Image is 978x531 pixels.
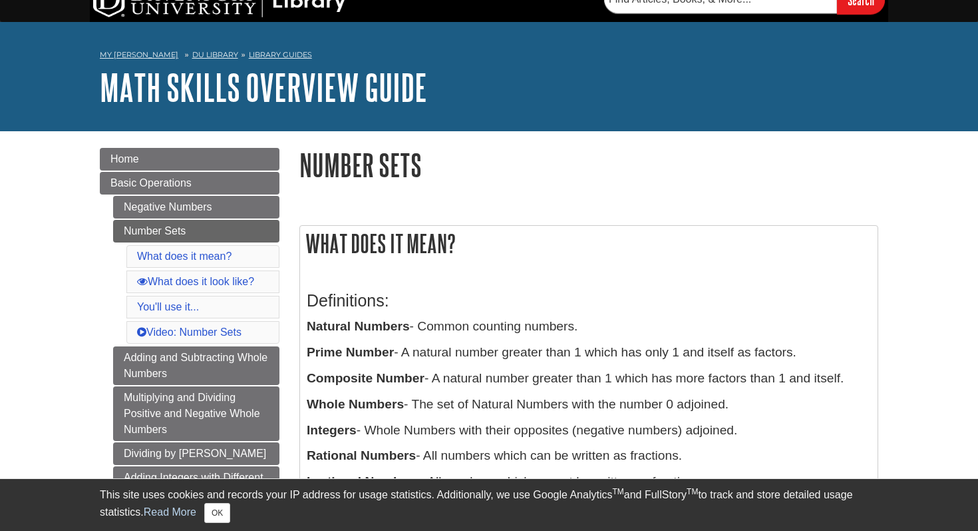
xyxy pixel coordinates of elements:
[137,251,232,262] a: What does it mean?
[307,319,410,333] b: Natural Numbers
[137,326,242,338] a: Video: Number Sets
[307,421,871,440] p: - Whole Numbers with their opposites (negative numbers) adjoined.
[300,226,878,261] h2: What does it mean?
[307,395,871,414] p: - The set of Natural Numbers with the number 0 adjoined.
[137,301,199,312] a: You'll use it...
[307,371,424,385] b: Composite Number
[204,503,230,523] button: Close
[192,50,238,59] a: DU Library
[113,220,279,243] a: Number Sets
[307,397,404,411] b: Whole Numbers
[110,177,192,189] span: Basic Operations
[307,448,416,462] b: Rational Numbers
[612,487,623,496] sup: TM
[144,506,196,518] a: Read More
[110,153,139,165] span: Home
[299,148,878,182] h1: Number Sets
[113,466,279,505] a: Adding Integers with Different Signs
[100,487,878,523] div: This site uses cookies and records your IP address for usage statistics. Additionally, we use Goo...
[307,369,871,388] p: - A natural number greater than 1 which has more factors than 1 and itself.
[113,386,279,441] a: Multiplying and Dividing Positive and Negative Whole Numbers
[249,50,312,59] a: Library Guides
[307,317,871,336] p: - Common counting numbers.
[113,442,279,465] a: Dividing by [PERSON_NAME]
[307,472,871,492] p: - All numbers which cannot be written as fractions.
[100,67,427,108] a: Math Skills Overview Guide
[307,446,871,466] p: - All numbers which can be written as fractions.
[307,423,357,437] b: Integers
[307,343,871,362] p: - A natural number greater than 1 which has only 1 and itself as factors.
[307,291,871,310] h3: Definitions:
[113,196,279,219] a: Negative Numbers
[687,487,698,496] sup: TM
[307,474,420,488] b: Irrational Numbers
[113,346,279,385] a: Adding and Subtracting Whole Numbers
[307,345,394,359] b: Prime Number
[100,49,178,61] a: My [PERSON_NAME]
[137,276,254,287] a: What does it look like?
[100,148,279,171] a: Home
[100,172,279,195] a: Basic Operations
[100,46,878,67] nav: breadcrumb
